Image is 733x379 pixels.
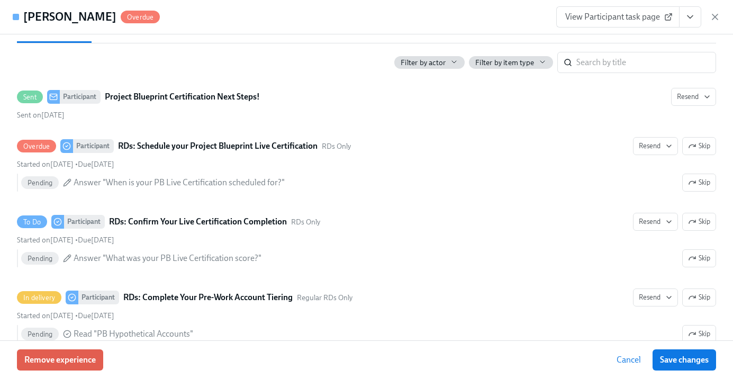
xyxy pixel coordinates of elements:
button: In deliveryParticipantRDs: Complete Your Pre-Work Account TieringRegular RDs OnlyResendSkipStarte... [682,325,716,343]
span: Pending [21,330,59,338]
button: OverdueParticipantRDs: Schedule your Project Blueprint Live CertificationRDs OnlyResendStarted on... [682,137,716,155]
input: Search by title [576,52,716,73]
span: Save changes [660,355,709,365]
span: Friday, September 12th 2025, 9:00 am [78,311,114,320]
strong: RDs: Confirm Your Live Certification Completion [109,215,287,228]
div: Participant [73,139,114,153]
div: • [17,235,114,245]
span: Resend [639,292,672,303]
button: To DoParticipantRDs: Confirm Your Live Certification CompletionRDs OnlySkipStarted on[DATE] •Due[... [633,213,678,231]
strong: Project Blueprint Certification Next Steps! [105,91,260,103]
span: Overdue [121,13,160,21]
button: Save changes [653,349,716,371]
span: Wednesday, August 20th 2025, 12:11 pm [17,111,65,120]
span: Skip [688,329,710,339]
span: Monday, September 15th 2025, 9:00 am [78,236,114,245]
span: Answer "When is your PB Live Certification scheduled for?" [74,177,285,188]
span: Resend [639,141,672,151]
button: Filter by actor [394,56,465,69]
span: This task uses the "RDs Only" audience [291,217,320,227]
span: Sent [17,93,43,101]
strong: RDs: Schedule your Project Blueprint Live Certification [118,140,318,152]
button: View task page [679,6,701,28]
span: Resend [677,92,710,102]
span: Resend [639,216,672,227]
h4: [PERSON_NAME] [23,9,116,25]
span: This task uses the "Regular RDs Only" audience [297,293,352,303]
span: Monday, August 25th 2025, 9:00 am [78,160,114,169]
button: Filter by item type [469,56,553,69]
span: In delivery [17,294,61,302]
span: Pending [21,255,59,263]
strong: RDs: Complete Your Pre-Work Account Tiering [123,291,293,304]
span: Overdue [17,142,56,150]
button: To DoParticipantRDs: Confirm Your Live Certification CompletionRDs OnlyResendSkipStarted on[DATE]... [682,249,716,267]
span: Tuesday, September 9th 2025, 10:21 am [17,311,74,320]
span: To Do [17,218,47,226]
div: Participant [60,90,101,104]
div: Participant [64,215,105,229]
div: Participant [78,291,119,304]
button: SentParticipantProject Blueprint Certification Next Steps!Sent on[DATE] [671,88,716,106]
span: Skip [688,141,710,151]
span: Filter by item type [475,58,534,68]
span: Wednesday, August 20th 2025, 4:11 pm [17,160,74,169]
span: Read "PB Hypothetical Accounts" [74,328,193,340]
span: Skip [688,216,710,227]
div: • [17,159,114,169]
span: Pending [21,179,59,187]
button: To DoParticipantRDs: Confirm Your Live Certification CompletionRDs OnlyResendStarted on[DATE] •Du... [682,213,716,231]
span: Filter by actor [401,58,446,68]
button: In deliveryParticipantRDs: Complete Your Pre-Work Account TieringRegular RDs OnlySkipStarted on[D... [633,288,678,306]
span: Answer "What was your PB Live Certification score?" [74,252,261,264]
span: View Participant task page [565,12,671,22]
span: Friday, September 5th 2025, 9:01 am [17,236,74,245]
button: OverdueParticipantRDs: Schedule your Project Blueprint Live CertificationRDs OnlySkipStarted on[D... [633,137,678,155]
span: Cancel [617,355,641,365]
a: View Participant task page [556,6,680,28]
span: Skip [688,177,710,188]
span: Skip [688,253,710,264]
button: Remove experience [17,349,103,371]
button: OverdueParticipantRDs: Schedule your Project Blueprint Live CertificationRDs OnlyResendSkipStarte... [682,174,716,192]
span: This task uses the "RDs Only" audience [322,141,351,151]
button: In deliveryParticipantRDs: Complete Your Pre-Work Account TieringRegular RDs OnlyResendStarted on... [682,288,716,306]
span: Skip [688,292,710,303]
span: Remove experience [24,355,96,365]
button: Cancel [609,349,648,371]
div: • [17,311,114,321]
